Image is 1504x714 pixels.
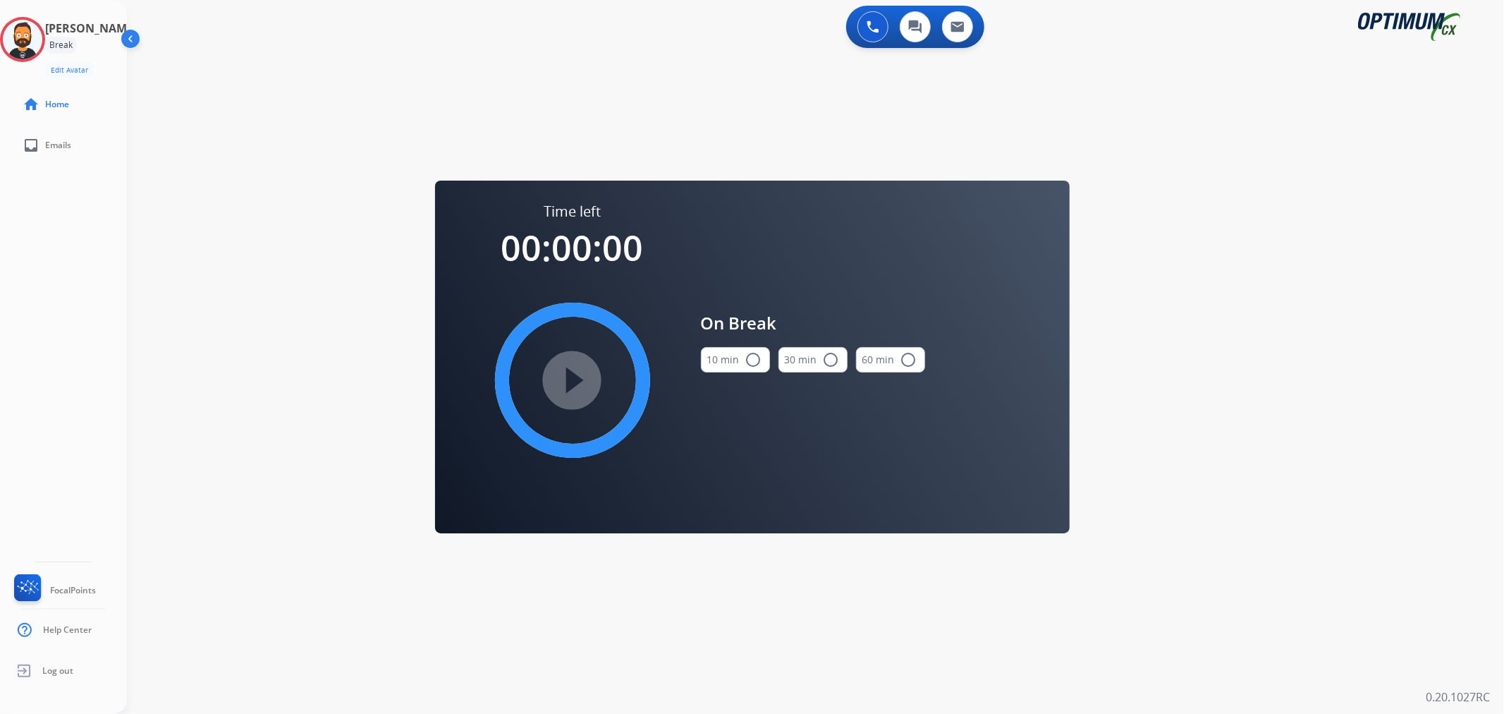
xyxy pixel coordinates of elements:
button: 60 min [856,347,925,373]
mat-icon: radio_button_unchecked [900,351,917,368]
h3: [PERSON_NAME] [45,20,137,37]
mat-icon: radio_button_unchecked [745,351,762,368]
span: Home [45,99,69,110]
button: 30 min [778,347,848,373]
button: 10 min [701,347,770,373]
span: Emails [45,140,71,151]
mat-icon: radio_button_unchecked [823,351,840,368]
span: FocalPoints [50,585,96,596]
a: FocalPoints [11,574,96,607]
span: Time left [544,202,601,222]
span: On Break [701,310,925,336]
button: Edit Avatar [45,62,94,78]
div: Break [45,37,77,54]
mat-icon: home [23,96,39,113]
mat-icon: inbox [23,137,39,154]
span: Log out [42,665,73,677]
p: 0.20.1027RC [1426,689,1490,706]
span: 00:00:00 [501,224,644,272]
span: Help Center [43,624,92,636]
img: avatar [3,20,42,59]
